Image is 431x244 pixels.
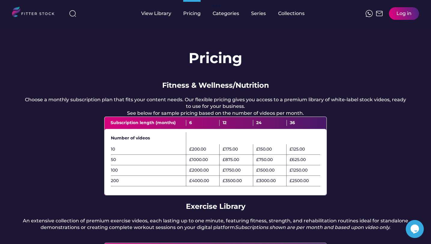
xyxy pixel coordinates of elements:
div: 200 [111,178,186,184]
img: LOGO.svg [12,7,59,19]
div: 24 [253,120,287,126]
div: 6 [186,120,220,126]
div: 10 [111,146,186,152]
div: 12 [220,120,253,126]
div: £1250.00 [290,167,308,173]
div: 36 [287,120,320,126]
img: search-normal%203.svg [69,10,76,17]
div: £1500.00 [256,167,275,173]
div: 100 [111,167,186,173]
div: Choose a monthly subscription plan that fits your content needs. Our flexible pricing gives you a... [24,96,407,117]
div: Series [251,10,266,17]
img: Frame%2051.svg [376,10,383,17]
iframe: chat widget [406,220,425,238]
div: Exercise Library [186,201,245,212]
div: £750.00 [256,157,273,163]
div: £2000.00 [189,167,209,173]
div: 50 [111,157,186,163]
div: Fitness & Wellness/Nutrition [162,80,269,90]
h1: Pricing [189,48,242,68]
em: Subscriptions shown are per month and based upon video only. [235,224,390,230]
div: Log in [396,10,411,17]
div: £1750.00 [223,167,241,173]
div: Pricing [183,10,201,17]
div: Categories [213,10,239,17]
div: £125.00 [290,146,305,152]
div: View Library [141,10,171,17]
div: Number of videos [111,135,186,141]
div: £2500.00 [290,178,309,184]
div: £1000.00 [189,157,208,163]
div: £3500.00 [223,178,242,184]
div: £150.00 [256,146,272,152]
div: £625.00 [290,157,306,163]
div: fvck [213,3,220,9]
div: Subscription length (months) [111,120,186,126]
div: £4000.00 [189,178,209,184]
div: Collections [278,10,305,17]
img: meteor-icons_whatsapp%20%281%29.svg [366,10,373,17]
div: £875.00 [223,157,239,163]
div: An extensive collection of premium exercise videos, each lasting up to one minute, featuring fitn... [12,218,419,231]
div: £175.00 [223,146,238,152]
div: £3000.00 [256,178,276,184]
div: £200.00 [189,146,206,152]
